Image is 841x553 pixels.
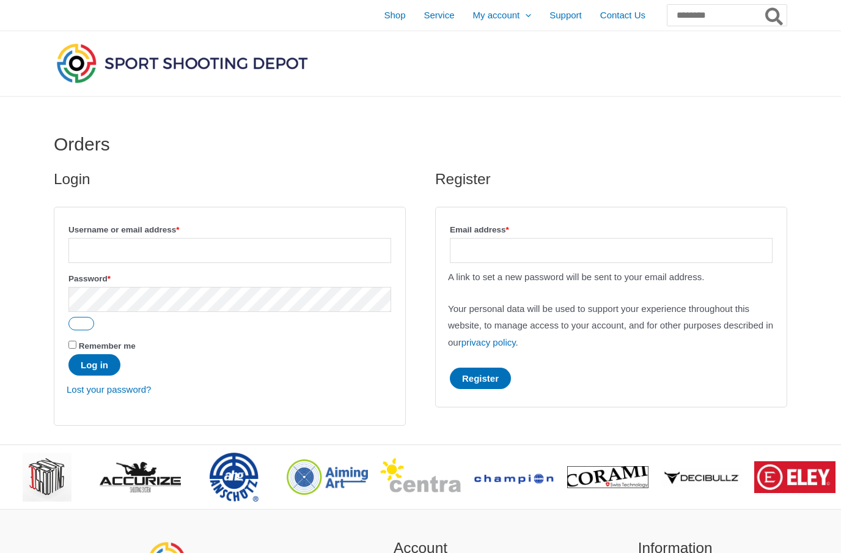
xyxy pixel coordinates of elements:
span: Remember me [79,341,136,351]
label: Password [68,270,391,287]
label: Email address [450,221,773,238]
h1: Orders [54,133,787,155]
h2: Register [435,169,787,189]
button: Register [450,368,511,389]
button: Show password [68,317,94,330]
button: Search [763,5,787,26]
p: A link to set a new password will be sent to your email address. [448,269,774,286]
label: Username or email address [68,221,391,238]
a: Lost your password? [67,384,151,395]
a: privacy policy [461,337,516,347]
img: brand logo [754,461,835,493]
h2: Login [54,169,406,189]
input: Remember me [68,341,76,349]
img: Sport Shooting Depot [54,40,310,86]
button: Log in [68,354,120,376]
p: Your personal data will be used to support your experience throughout this website, to manage acc... [448,300,774,352]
